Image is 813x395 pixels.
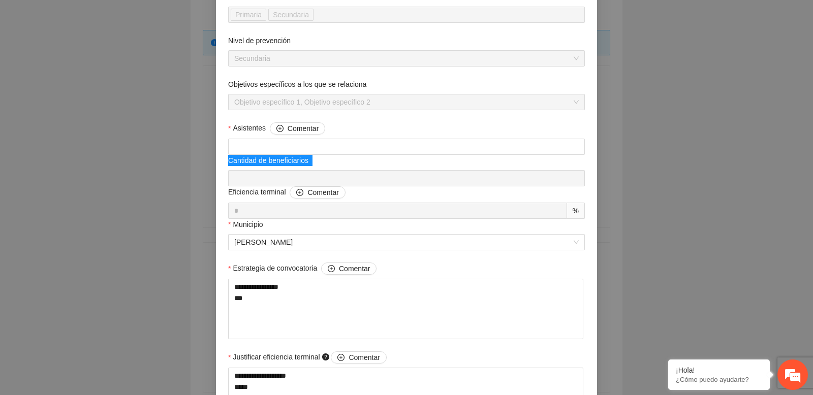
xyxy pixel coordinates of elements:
[228,35,291,46] label: Nivel de prevención
[167,5,191,29] div: Minimizar ventana de chat en vivo
[322,353,329,360] span: question-circle
[339,263,370,274] span: Comentar
[676,376,762,383] p: ¿Cómo puedo ayudarte?
[228,219,263,230] label: Municipio
[234,235,579,250] span: Balleza
[273,9,309,20] span: Secundaria
[328,265,335,273] span: plus-circle
[331,351,386,364] button: Justificar eficiencia terminal question-circle
[337,354,345,362] span: plus-circle
[288,123,319,134] span: Comentar
[231,9,266,21] span: Primaria
[296,189,303,197] span: plus-circle
[228,155,312,166] span: Cantidad de beneficiarios
[5,277,194,313] textarea: Escriba su mensaje y pulse “Intro”
[321,262,377,275] button: Estrategia de convocatoria
[233,122,325,135] span: Asistentes
[676,366,762,374] div: ¡Hola!
[276,125,284,133] span: plus-circle
[290,186,345,199] button: Eficiencia terminal
[235,9,262,20] span: Primaria
[233,262,377,275] span: Estrategia de convocatoria
[53,52,171,65] div: Chatee con nosotros ahora
[234,51,579,66] span: Secundaria
[233,351,386,364] span: Justificar eficiencia terminal
[270,122,325,135] button: Asistentes
[349,352,380,363] span: Comentar
[228,186,346,199] span: Eficiencia terminal
[307,187,338,198] span: Comentar
[234,94,579,110] span: Objetivo específico 1, Objetivo específico 2
[268,9,314,21] span: Secundaria
[567,203,585,219] div: %
[59,136,140,238] span: Estamos en línea.
[228,79,366,90] label: Objetivos específicos a los que se relaciona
